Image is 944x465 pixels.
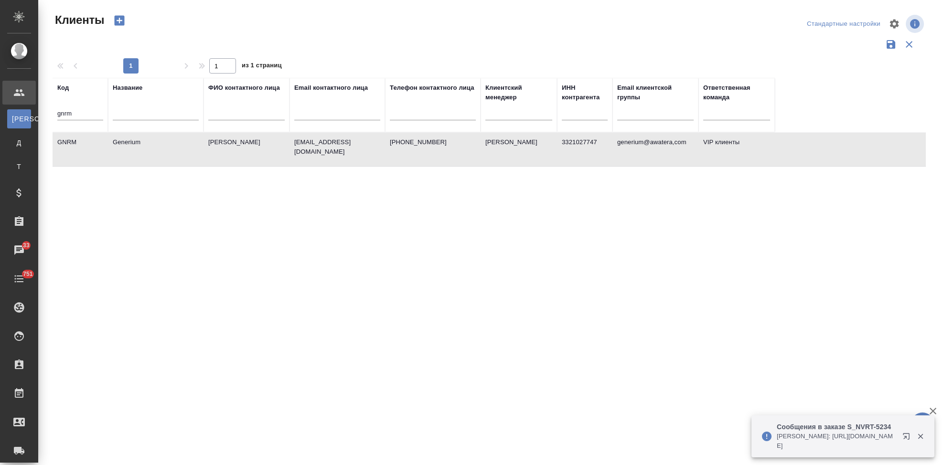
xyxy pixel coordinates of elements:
button: 🙏 [911,412,934,436]
div: Код [57,83,69,93]
span: 33 [17,241,35,250]
td: Generium [108,133,204,166]
div: Email контактного лица [294,83,368,93]
p: [PHONE_NUMBER] [390,137,476,147]
span: Т [12,162,26,171]
div: Клиентский менеджер [485,83,552,102]
span: Д [12,138,26,148]
span: Клиенты [53,12,104,28]
button: Закрыть [911,432,930,441]
td: GNRM [53,133,108,166]
span: 751 [17,269,39,279]
td: generium@awatera,com [612,133,698,166]
td: [PERSON_NAME] [204,133,290,166]
td: [PERSON_NAME] [481,133,557,166]
div: Ответственная команда [703,83,770,102]
td: 3321027747 [557,133,612,166]
a: 751 [2,267,36,291]
a: [PERSON_NAME] [7,109,31,128]
span: Настроить таблицу [883,12,906,35]
button: Открыть в новой вкладке [897,427,920,450]
div: split button [805,17,883,32]
button: Сбросить фильтры [900,35,918,53]
button: Сохранить фильтры [882,35,900,53]
button: Создать [108,12,131,29]
a: 33 [2,238,36,262]
div: Email клиентской группы [617,83,694,102]
div: Название [113,83,142,93]
div: ИНН контрагента [562,83,608,102]
td: VIP клиенты [698,133,775,166]
span: [PERSON_NAME] [12,114,26,124]
span: Посмотреть информацию [906,15,926,33]
p: [EMAIL_ADDRESS][DOMAIN_NAME] [294,137,380,157]
div: Телефон контактного лица [390,83,474,93]
span: из 1 страниц [242,60,282,74]
div: ФИО контактного лица [208,83,280,93]
a: Т [7,157,31,176]
p: [PERSON_NAME]: [URL][DOMAIN_NAME] [777,432,896,451]
p: Сообщения в заказе S_NVRT-5234 [777,422,896,432]
a: Д [7,133,31,152]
